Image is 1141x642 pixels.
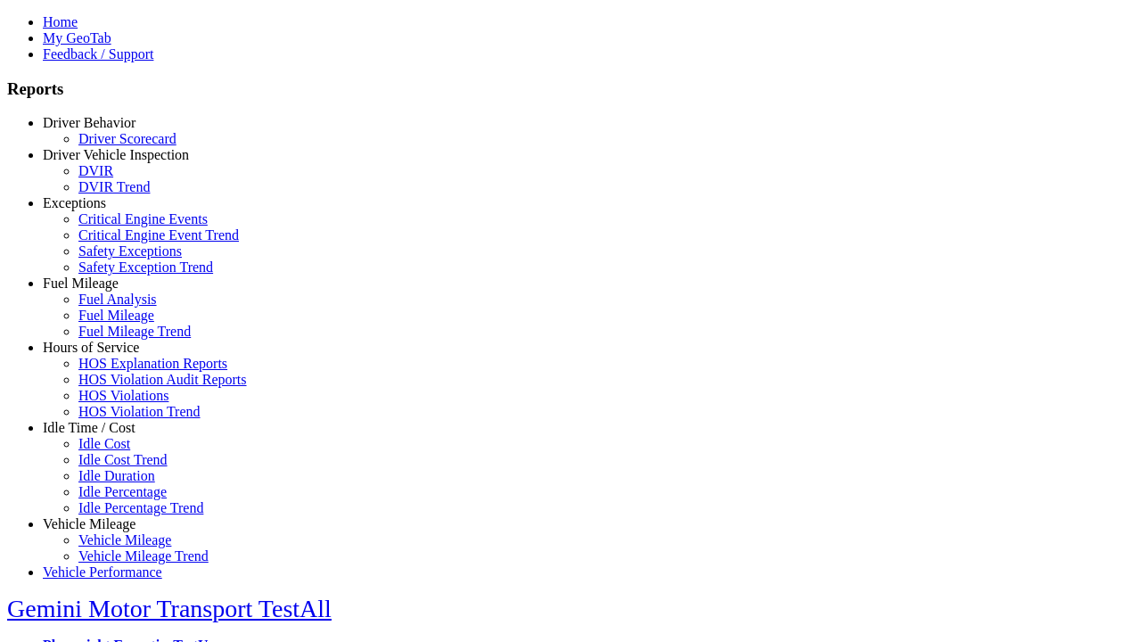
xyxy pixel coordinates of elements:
[43,276,119,291] a: Fuel Mileage
[78,243,182,259] a: Safety Exceptions
[7,595,332,622] a: Gemini Motor Transport TestAll
[43,516,135,531] a: Vehicle Mileage
[43,564,162,580] a: Vehicle Performance
[78,179,150,194] a: DVIR Trend
[78,163,113,178] a: DVIR
[78,227,239,243] a: Critical Engine Event Trend
[78,468,155,483] a: Idle Duration
[43,147,189,162] a: Driver Vehicle Inspection
[78,131,176,146] a: Driver Scorecard
[43,420,135,435] a: Idle Time / Cost
[7,79,1134,99] h3: Reports
[78,436,130,451] a: Idle Cost
[78,548,209,564] a: Vehicle Mileage Trend
[78,292,157,307] a: Fuel Analysis
[43,115,135,130] a: Driver Behavior
[43,46,153,62] a: Feedback / Support
[78,372,247,387] a: HOS Violation Audit Reports
[78,404,201,419] a: HOS Violation Trend
[78,388,168,403] a: HOS Violations
[43,30,111,45] a: My GeoTab
[78,484,167,499] a: Idle Percentage
[78,452,168,467] a: Idle Cost Trend
[78,500,203,515] a: Idle Percentage Trend
[78,532,171,547] a: Vehicle Mileage
[78,211,208,226] a: Critical Engine Events
[78,308,154,323] a: Fuel Mileage
[43,340,139,355] a: Hours of Service
[78,324,191,339] a: Fuel Mileage Trend
[78,356,227,371] a: HOS Explanation Reports
[43,195,106,210] a: Exceptions
[43,14,78,29] a: Home
[78,259,213,275] a: Safety Exception Trend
